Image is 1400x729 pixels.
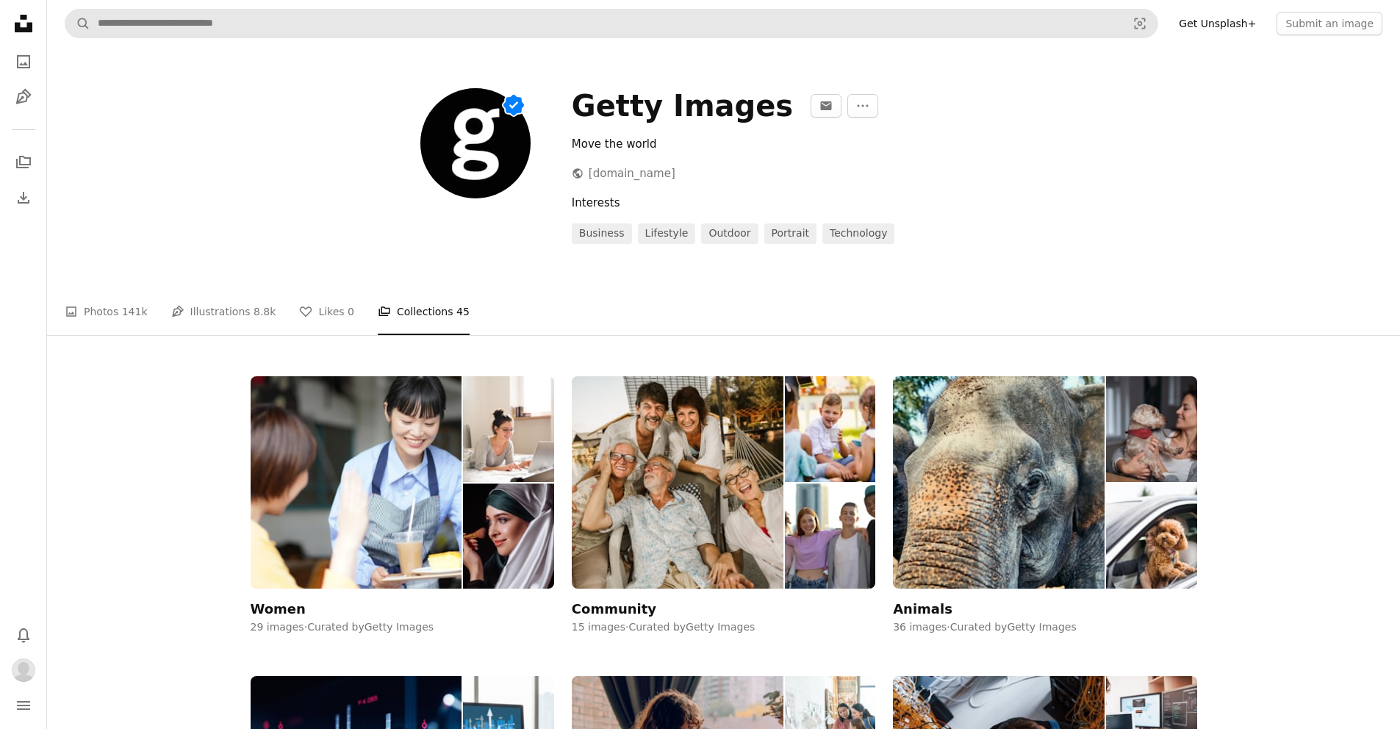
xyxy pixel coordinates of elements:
[9,656,38,685] button: Profile
[12,658,35,682] img: Avatar of user Danielle Gaerte
[122,304,148,320] span: 141k
[893,376,1105,589] img: premium_photo-1663013161874-f864e9f3cb0b
[299,288,354,335] a: Likes 0
[811,94,841,118] button: Message Getty Images
[1277,12,1382,35] button: Submit an image
[254,304,276,320] span: 8.8k
[847,94,878,118] button: More Actions
[893,620,1196,635] div: 36 images · Curated by
[572,376,875,617] a: Community
[785,376,875,482] img: premium_photo-1681841182816-53fa2fce45de
[171,288,276,335] a: Illustrations 8.8k
[420,88,531,198] img: Avatar of user Getty Images
[251,620,554,635] div: 29 images · Curated by
[572,600,656,618] div: Community
[638,223,696,244] a: lifestyle
[9,183,38,212] a: Download History
[686,621,755,633] a: Getty Images
[251,376,554,617] a: Women
[764,223,816,244] a: portrait
[1170,12,1265,35] a: Get Unsplash+
[463,376,553,482] img: premium_photo-1681506647930-c997357fcebe
[65,288,148,335] a: Photos 141k
[893,600,952,618] div: Animals
[701,223,758,244] a: outdoor
[572,194,1197,212] div: Interests
[822,223,894,244] a: technology
[251,600,306,618] div: Women
[9,9,38,41] a: Home — Unsplash
[572,376,783,589] img: premium_photo-1683133844992-b77c285e035b
[9,691,38,720] button: Menu
[1106,484,1196,589] img: premium_photo-1663090281719-0b9087b34a5f
[65,10,90,37] button: Search Unsplash
[572,167,675,180] a: [DOMAIN_NAME]
[785,484,875,589] img: premium_photo-1683121346624-a5b51fec02cc
[463,484,553,589] img: premium_photo-1682096840316-f3dcb34fe7e5
[572,620,875,635] div: 15 images · Curated by
[365,621,434,633] a: Getty Images
[65,9,1158,38] form: Find visuals sitewide
[9,148,38,177] a: Collections
[572,88,793,123] div: Getty Images
[1007,621,1076,633] a: Getty Images
[9,82,38,112] a: Illustrations
[1122,10,1157,37] button: Visual search
[9,47,38,76] a: Photos
[348,304,354,320] span: 0
[572,135,1009,153] div: Move the world
[9,620,38,650] button: Notifications
[251,376,462,589] img: premium_photo-1682092528374-87a10d6c92ac
[893,376,1196,617] a: Animals
[572,223,632,244] a: business
[1106,376,1196,482] img: premium_photo-1663090237858-f2e088ec1184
